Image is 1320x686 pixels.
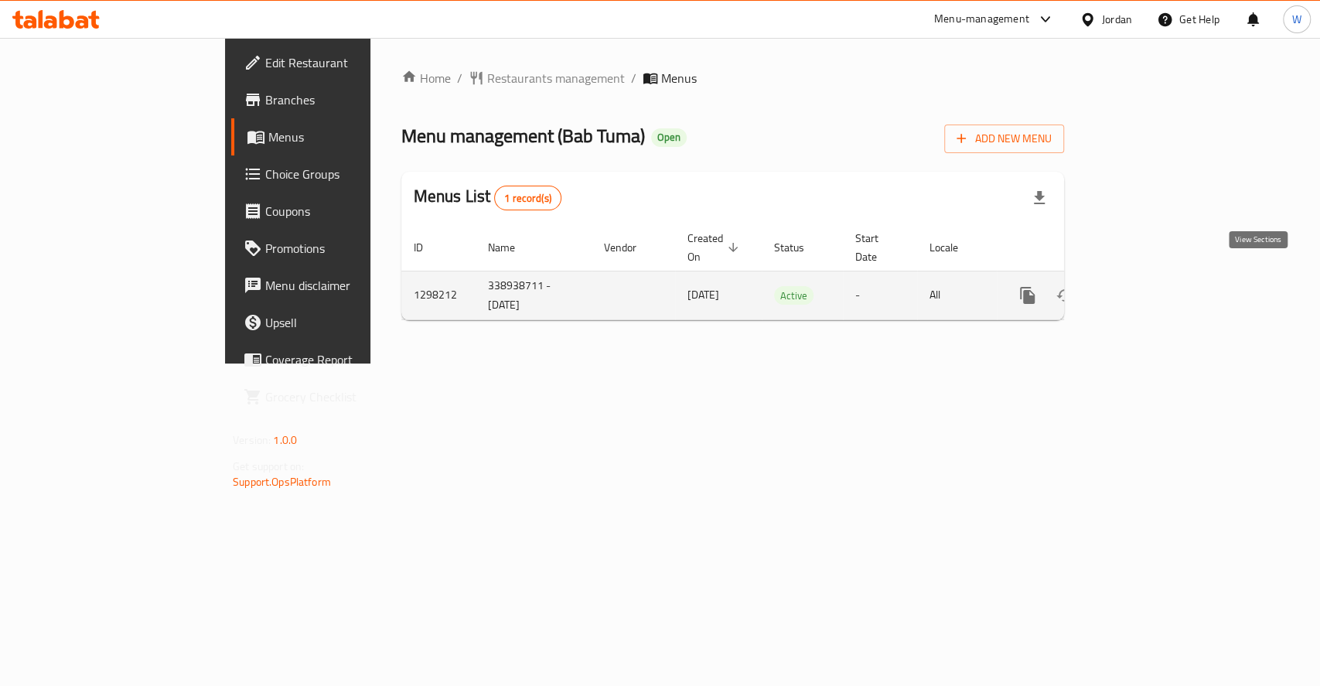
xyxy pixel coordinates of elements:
[265,202,433,220] span: Coupons
[495,191,561,206] span: 1 record(s)
[231,81,445,118] a: Branches
[651,131,687,144] span: Open
[231,230,445,267] a: Promotions
[687,285,719,305] span: [DATE]
[1009,277,1046,314] button: more
[604,238,657,257] span: Vendor
[231,44,445,81] a: Edit Restaurant
[488,238,535,257] span: Name
[265,165,433,183] span: Choice Groups
[957,129,1052,148] span: Add New Menu
[1292,11,1301,28] span: W
[265,239,433,258] span: Promotions
[231,304,445,341] a: Upsell
[265,350,433,369] span: Coverage Report
[231,155,445,193] a: Choice Groups
[265,276,433,295] span: Menu disclaimer
[231,193,445,230] a: Coupons
[476,271,592,319] td: 338938711 - [DATE]
[651,128,687,147] div: Open
[687,229,743,266] span: Created On
[661,69,697,87] span: Menus
[934,10,1029,29] div: Menu-management
[401,224,1170,320] table: enhanced table
[265,313,433,332] span: Upsell
[1021,179,1058,217] div: Export file
[843,271,917,319] td: -
[231,341,445,378] a: Coverage Report
[929,238,978,257] span: Locale
[401,69,1064,87] nav: breadcrumb
[231,118,445,155] a: Menus
[855,229,899,266] span: Start Date
[268,128,433,146] span: Menus
[231,378,445,415] a: Grocery Checklist
[774,238,824,257] span: Status
[401,118,645,153] span: Menu management ( Bab Tuma )
[774,287,813,305] span: Active
[233,472,331,492] a: Support.OpsPlatform
[414,238,443,257] span: ID
[917,271,997,319] td: All
[494,186,561,210] div: Total records count
[265,53,433,72] span: Edit Restaurant
[265,90,433,109] span: Branches
[469,69,625,87] a: Restaurants management
[487,69,625,87] span: Restaurants management
[997,224,1170,271] th: Actions
[1046,277,1083,314] button: Change Status
[273,430,297,450] span: 1.0.0
[231,267,445,304] a: Menu disclaimer
[944,125,1064,153] button: Add New Menu
[631,69,636,87] li: /
[457,69,462,87] li: /
[414,185,561,210] h2: Menus List
[233,430,271,450] span: Version:
[233,456,304,476] span: Get support on:
[1102,11,1132,28] div: Jordan
[774,286,813,305] div: Active
[265,387,433,406] span: Grocery Checklist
